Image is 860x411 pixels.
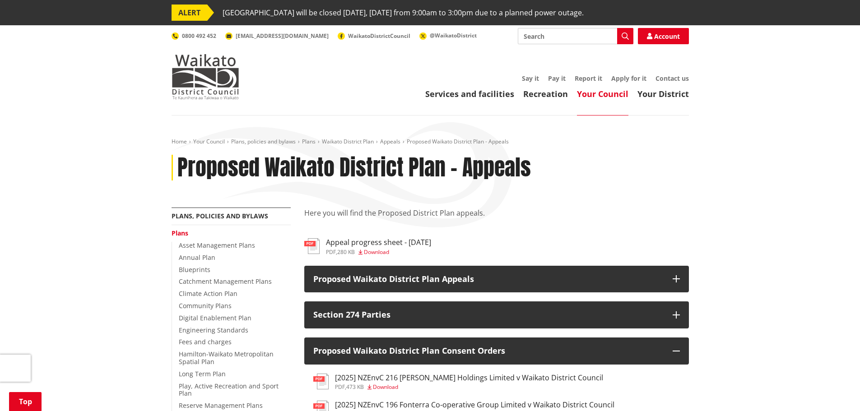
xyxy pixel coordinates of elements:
a: Account [638,28,689,44]
input: Search input [518,28,633,44]
a: Play, Active Recreation and Sport Plan [179,382,279,398]
button: Proposed Waikato District Plan Consent Orders [304,337,689,365]
span: Download [373,383,398,391]
a: Appeal progress sheet - [DATE] pdf,280 KB Download [304,238,431,254]
a: Blueprints [179,265,210,274]
a: Long Term Plan [179,369,226,378]
span: 0800 492 452 [182,32,216,40]
nav: breadcrumb [172,138,689,146]
img: Waikato District Council - Te Kaunihera aa Takiwaa o Waikato [172,54,239,99]
a: Catchment Management Plans [179,277,272,286]
a: Plans [302,138,316,145]
span: [EMAIL_ADDRESS][DOMAIN_NAME] [236,32,329,40]
a: Your Council [577,88,628,99]
div: , [335,384,603,390]
a: Say it [522,74,539,83]
a: Plans [172,229,188,237]
span: @WaikatoDistrict [430,32,477,39]
h3: [2025] NZEnvC 196 Fonterra Co-operative Group Limited v Waikato District Council [335,401,614,409]
span: 473 KB [346,383,364,391]
a: Plans, policies and bylaws [172,212,268,220]
img: document-pdf.svg [304,238,320,254]
a: [2025] NZEnvC 216 [PERSON_NAME] Holdings Limited v Waikato District Council pdf,473 KB Download [313,374,603,390]
span: Proposed Waikato District Plan - Appeals [407,138,509,145]
a: Annual Plan [179,253,215,262]
h1: Proposed Waikato District Plan - Appeals [177,155,531,181]
a: Climate Action Plan [179,289,237,298]
span: Download [364,248,389,256]
a: Fees and charges [179,337,232,346]
span: pdf [326,248,336,256]
a: [EMAIL_ADDRESS][DOMAIN_NAME] [225,32,329,40]
span: 280 KB [337,248,355,256]
span: pdf [335,383,345,391]
a: Waikato District Plan [322,138,374,145]
a: Appeals [380,138,400,145]
a: Engineering Standards [179,326,248,334]
a: Top [9,392,42,411]
a: Contact us [655,74,689,83]
a: Digital Enablement Plan [179,314,251,322]
button: Section 274 Parties [304,301,689,328]
a: Apply for it [611,74,646,83]
a: Pay it [548,74,566,83]
a: Hamilton-Waikato Metropolitan Spatial Plan [179,350,274,366]
h3: Appeal progress sheet - [DATE] [326,238,431,247]
a: Community Plans [179,301,232,310]
div: , [326,249,431,255]
a: Your District [637,88,689,99]
p: Proposed Waikato District Plan Consent Orders [313,346,664,356]
a: Your Council [193,138,225,145]
h3: [2025] NZEnvC 216 [PERSON_NAME] Holdings Limited v Waikato District Council [335,374,603,382]
span: WaikatoDistrictCouncil [348,32,410,40]
a: Reserve Management Plans [179,401,263,410]
a: WaikatoDistrictCouncil [338,32,410,40]
span: ALERT [172,5,207,21]
button: Proposed Waikato District Plan Appeals [304,266,689,293]
a: Asset Management Plans [179,241,255,249]
p: Here you will find the Proposed District Plan appeals. [304,208,689,229]
a: Plans, policies and bylaws [231,138,296,145]
span: [GEOGRAPHIC_DATA] will be closed [DATE], [DATE] from 9:00am to 3:00pm due to a planned power outage. [223,5,584,21]
a: Home [172,138,187,145]
a: Report it [575,74,602,83]
a: Recreation [523,88,568,99]
p: Proposed Waikato District Plan Appeals [313,275,664,284]
a: 0800 492 452 [172,32,216,40]
a: @WaikatoDistrict [419,32,477,39]
p: Section 274 Parties [313,310,664,319]
a: Services and facilities [425,88,514,99]
iframe: Messenger Launcher [818,373,851,406]
img: document-pdf.svg [313,374,329,389]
